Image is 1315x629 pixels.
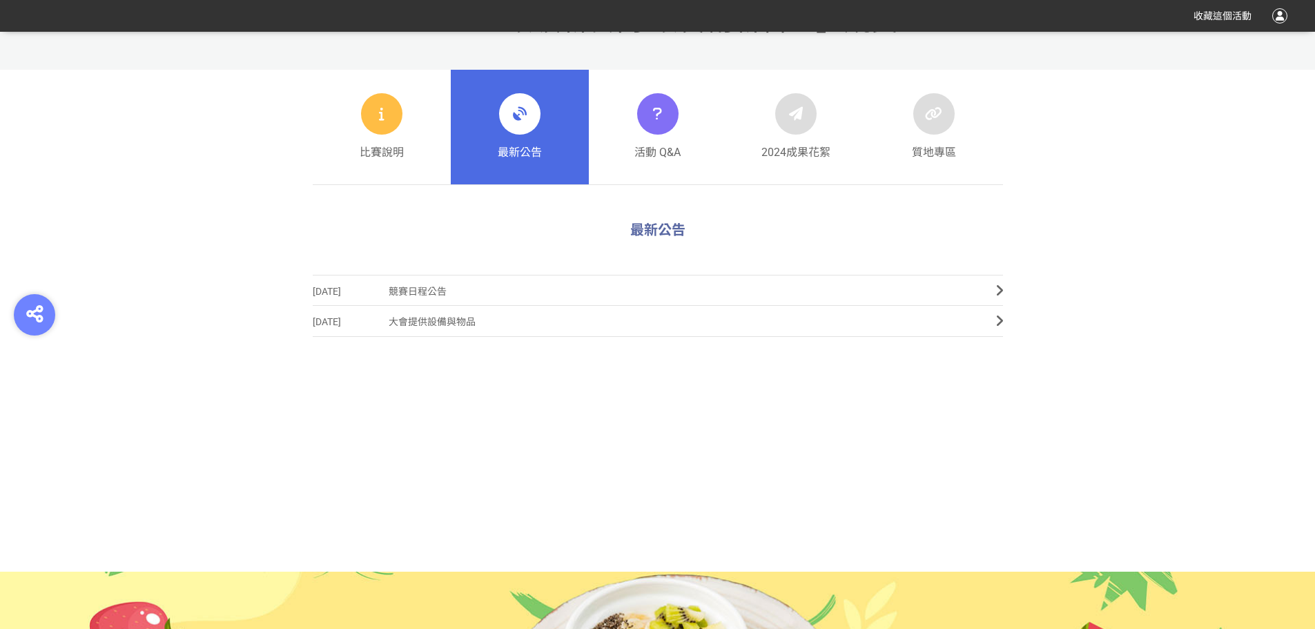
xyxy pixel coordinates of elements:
[360,144,404,161] span: 比賽說明
[912,144,956,161] span: 質地專區
[589,70,727,184] a: 活動 Q&A
[727,70,865,184] a: 2024成果花絮
[313,70,451,184] a: 比賽說明
[630,222,685,238] span: 最新公告
[865,70,1003,184] a: 質地專區
[634,144,681,161] span: 活動 Q&A
[761,144,830,161] span: 2024成果花絮
[451,70,589,184] a: 最新公告
[389,276,975,307] span: 競賽日程公告
[313,275,1003,306] a: [DATE]競賽日程公告
[1194,10,1251,21] span: 收藏這個活動
[313,306,1003,337] a: [DATE]大會提供設備與物品
[498,144,542,161] span: 最新公告
[313,276,389,307] span: [DATE]
[313,307,389,338] span: [DATE]
[389,307,975,338] span: 大會提供設備與物品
